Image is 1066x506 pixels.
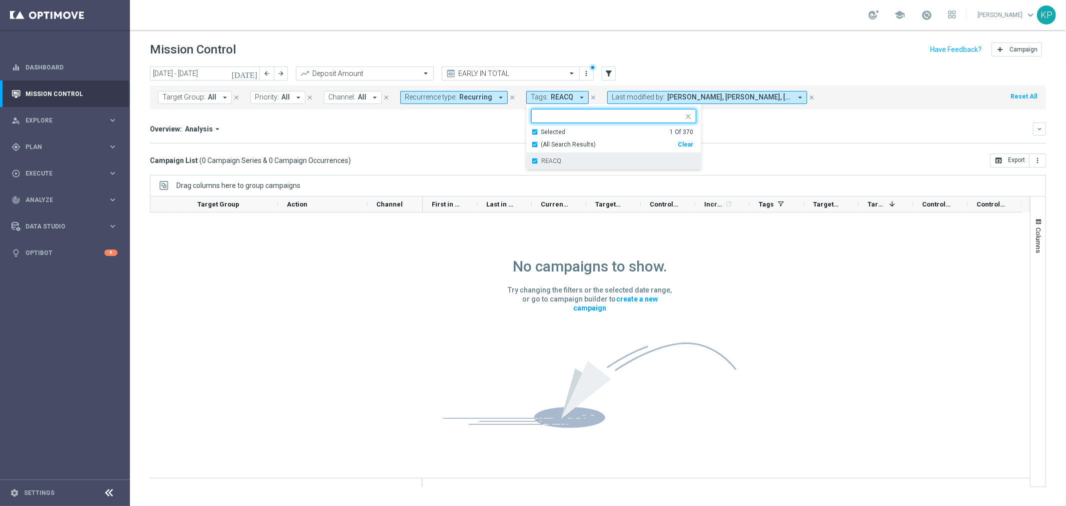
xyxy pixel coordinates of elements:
[185,124,213,133] span: Analysis
[25,223,108,229] span: Data Studio
[11,222,118,230] div: Data Studio keyboard_arrow_right
[868,200,885,208] span: Targeted Response Rate
[582,67,592,79] button: more_vert
[324,91,382,104] button: Channel: All arrow_drop_down
[808,94,815,101] i: close
[250,91,305,104] button: Priority: All arrow_drop_down
[813,200,842,208] span: Targeted Responders
[531,153,696,169] div: REACQ
[400,91,508,104] button: Recurrence type: Recurring arrow_drop_down
[25,170,108,176] span: Execute
[507,285,672,312] p: Try changing the filters or the selected date range, or go to campaign builder to
[108,168,117,178] i: keyboard_arrow_right
[1035,227,1043,253] span: Columns
[995,156,1003,164] i: open_in_browser
[796,93,805,102] i: arrow_drop_down
[667,93,792,101] span: [PERSON_NAME], [PERSON_NAME], [PERSON_NAME]
[108,115,117,125] i: keyboard_arrow_right
[595,200,624,208] span: Targeted Customers
[1010,46,1038,53] span: Campaign
[1030,153,1046,167] button: more_vert
[807,92,816,103] button: close
[531,93,548,101] span: Tags:
[11,169,108,178] div: Execute
[1025,9,1036,20] span: keyboard_arrow_down
[150,66,260,80] input: Select date range
[990,156,1046,164] multiple-options-button: Export to CSV
[405,93,457,101] span: Recurrence type:
[176,181,300,189] span: Drag columns here to group campaigns
[182,124,225,133] button: Analysis arrow_drop_down
[1010,91,1038,102] button: Reset All
[11,169,118,177] button: play_circle_outline Execute keyboard_arrow_right
[573,293,658,313] a: create a new campaign
[383,94,390,101] i: close
[11,116,108,125] div: Explore
[11,143,118,151] button: gps_fixed Plan keyboard_arrow_right
[11,90,118,98] button: Mission Control
[358,93,366,101] span: All
[202,156,348,165] span: 0 Campaign Series & 0 Campaign Occurrences
[382,92,391,103] button: close
[11,169,20,178] i: play_circle_outline
[199,156,202,165] span: (
[11,116,118,124] button: person_search Explore keyboard_arrow_right
[24,490,54,496] a: Settings
[577,93,586,102] i: arrow_drop_down
[11,195,20,204] i: track_changes
[443,342,736,428] img: noRowsMissionControl.svg
[704,200,723,208] span: Increase
[496,93,505,102] i: arrow_drop_down
[1033,122,1046,135] button: keyboard_arrow_down
[612,93,665,101] span: Last modified by:
[930,46,982,53] input: Have Feedback?
[25,239,104,266] a: Optibot
[759,200,774,208] span: Tags
[231,69,258,78] i: [DATE]
[281,93,290,101] span: All
[220,93,229,102] i: arrow_drop_down
[583,69,591,77] i: more_vert
[376,200,403,208] span: Channel
[11,142,108,151] div: Plan
[370,93,379,102] i: arrow_drop_down
[11,196,118,204] div: track_changes Analyze keyboard_arrow_right
[551,93,573,101] span: REACQ
[589,92,598,103] button: close
[1034,156,1042,164] i: more_vert
[541,158,561,164] label: REACQ
[108,195,117,204] i: keyboard_arrow_right
[589,64,596,71] div: There are unsaved changes
[11,249,118,257] div: lightbulb Optibot 4
[11,116,20,125] i: person_search
[25,144,108,150] span: Plan
[150,124,182,133] h3: Overview:
[541,200,569,208] span: Current Status
[306,94,313,101] i: close
[996,45,1004,53] i: add
[176,181,300,189] div: Row Groups
[977,7,1037,22] a: [PERSON_NAME]keyboard_arrow_down
[446,68,456,78] i: preview
[11,142,20,151] i: gps_fixed
[197,200,239,208] span: Target Group
[11,80,117,107] div: Mission Control
[526,128,701,169] ng-dropdown-panel: Options list
[263,70,270,77] i: arrow_back
[670,128,693,136] div: 1 Of 370
[150,156,351,165] h3: Campaign List
[486,200,515,208] span: Last in Range
[526,91,589,104] button: Tags: REACQ arrow_drop_down
[233,94,240,101] i: close
[723,198,733,209] span: Calculate column
[1037,5,1056,24] div: KP
[25,54,117,80] a: Dashboard
[508,92,517,103] button: close
[230,66,260,81] button: [DATE]
[305,92,314,103] button: close
[328,93,355,101] span: Channel:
